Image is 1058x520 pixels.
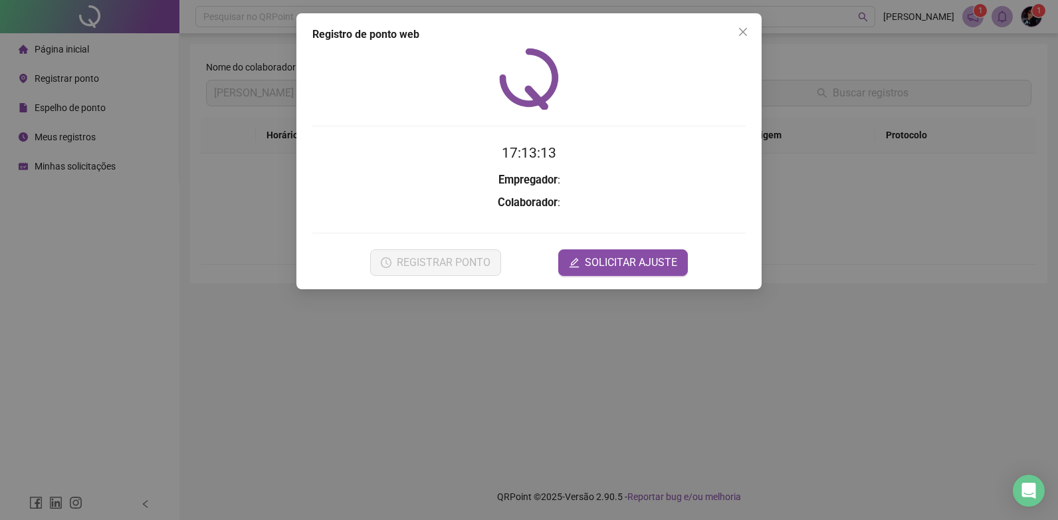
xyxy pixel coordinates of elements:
[312,194,746,211] h3: :
[499,48,559,110] img: QRPoint
[502,145,556,161] time: 17:13:13
[585,255,677,271] span: SOLICITAR AJUSTE
[1013,475,1045,507] div: Open Intercom Messenger
[312,172,746,189] h3: :
[558,249,688,276] button: editSOLICITAR AJUSTE
[732,21,754,43] button: Close
[498,196,558,209] strong: Colaborador
[312,27,746,43] div: Registro de ponto web
[738,27,748,37] span: close
[569,257,580,268] span: edit
[370,249,501,276] button: REGISTRAR PONTO
[498,174,558,186] strong: Empregador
